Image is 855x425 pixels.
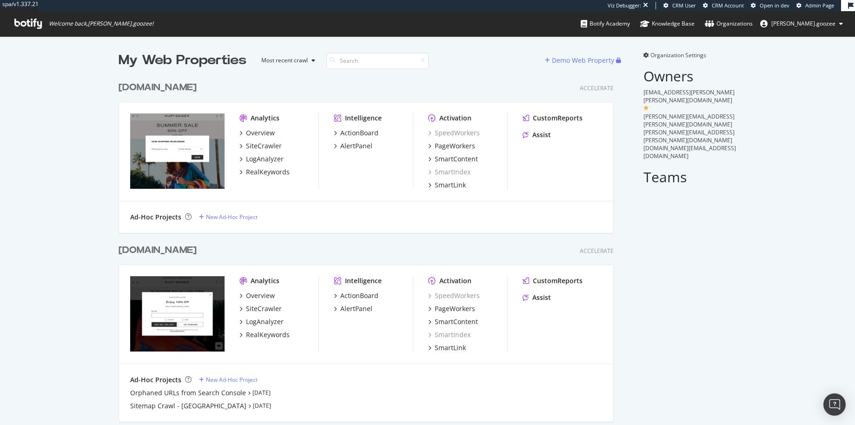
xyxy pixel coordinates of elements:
button: [PERSON_NAME].goozee [753,16,850,31]
div: RealKeywords [246,330,290,339]
a: AlertPanel [334,304,372,313]
span: [PERSON_NAME][EMAIL_ADDRESS][PERSON_NAME][DOMAIN_NAME] [643,128,735,144]
div: New Ad-Hoc Project [206,376,258,384]
a: SmartContent [428,317,478,326]
div: New Ad-Hoc Project [206,213,258,221]
div: PageWorkers [435,141,475,151]
h2: Teams [643,169,737,185]
div: RealKeywords [246,167,290,177]
a: Demo Web Property [545,56,616,64]
a: Open in dev [751,2,789,9]
a: Assist [523,130,551,139]
span: [PERSON_NAME][EMAIL_ADDRESS][PERSON_NAME][DOMAIN_NAME] [643,113,735,128]
div: Botify Academy [581,19,630,28]
a: CustomReports [523,276,583,286]
div: Assist [532,130,551,139]
div: Assist [532,293,551,302]
div: [DOMAIN_NAME] [119,81,197,94]
div: SmartLink [435,343,466,352]
a: AlertPanel [334,141,372,151]
a: SmartIndex [428,330,471,339]
input: Search [326,53,429,69]
a: SmartLink [428,180,466,190]
div: PageWorkers [435,304,475,313]
div: LogAnalyzer [246,154,284,164]
a: Botify Academy [581,11,630,36]
span: CRM User [672,2,696,9]
a: SmartLink [428,343,466,352]
a: [DATE] [252,389,271,397]
div: Accelerate [580,247,614,255]
div: ActionBoard [340,128,378,138]
div: SmartContent [435,154,478,164]
div: Activation [439,113,471,123]
span: Organization Settings [650,51,706,59]
a: SmartIndex [428,167,471,177]
a: New Ad-Hoc Project [199,376,258,384]
div: AlertPanel [340,141,372,151]
a: RealKeywords [239,167,290,177]
div: LogAnalyzer [246,317,284,326]
a: SpeedWorkers [428,128,480,138]
span: CRM Account [712,2,744,9]
a: CustomReports [523,113,583,123]
button: Demo Web Property [545,53,616,68]
div: Intelligence [345,113,382,123]
img: www.kurtgeiger.us [130,276,225,352]
div: Overview [246,128,275,138]
a: Sitemap Crawl - [GEOGRAPHIC_DATA] [130,401,246,411]
a: LogAnalyzer [239,317,284,326]
a: PageWorkers [428,304,475,313]
div: Ad-Hoc Projects [130,375,181,385]
a: Organizations [705,11,753,36]
div: ActionBoard [340,291,378,300]
span: fred.goozee [771,20,835,27]
div: Accelerate [580,84,614,92]
span: Welcome back, [PERSON_NAME].goozee ! [49,20,153,27]
a: SiteCrawler [239,141,282,151]
div: SpeedWorkers [428,291,480,300]
div: Orphaned URLs from Search Console [130,388,246,398]
span: [DOMAIN_NAME][EMAIL_ADDRESS][DOMAIN_NAME] [643,144,736,160]
div: Analytics [251,276,279,286]
a: New Ad-Hoc Project [199,213,258,221]
a: Admin Page [796,2,834,9]
a: Overview [239,291,275,300]
div: Demo Web Property [552,56,614,65]
div: SiteCrawler [246,141,282,151]
div: SmartContent [435,317,478,326]
a: LogAnalyzer [239,154,284,164]
span: Open in dev [760,2,789,9]
span: [EMAIL_ADDRESS][PERSON_NAME][PERSON_NAME][DOMAIN_NAME] [643,88,735,104]
a: SmartContent [428,154,478,164]
a: [DOMAIN_NAME] [119,81,200,94]
div: Overview [246,291,275,300]
a: PageWorkers [428,141,475,151]
a: Overview [239,128,275,138]
a: ActionBoard [334,128,378,138]
div: CustomReports [533,276,583,286]
div: [DOMAIN_NAME] [119,244,197,257]
div: My Web Properties [119,51,246,70]
div: AlertPanel [340,304,372,313]
div: Most recent crawl [261,58,308,63]
div: Knowledge Base [640,19,695,28]
a: [DOMAIN_NAME] [119,244,200,257]
a: Assist [523,293,551,302]
img: https://www.kurtgeiger.mx/ [130,113,225,189]
div: Analytics [251,113,279,123]
a: Knowledge Base [640,11,695,36]
a: SiteCrawler [239,304,282,313]
div: Ad-Hoc Projects [130,212,181,222]
div: Organizations [705,19,753,28]
div: Viz Debugger: [608,2,641,9]
div: SmartLink [435,180,466,190]
a: CRM Account [703,2,744,9]
a: RealKeywords [239,330,290,339]
div: Activation [439,276,471,286]
div: SiteCrawler [246,304,282,313]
